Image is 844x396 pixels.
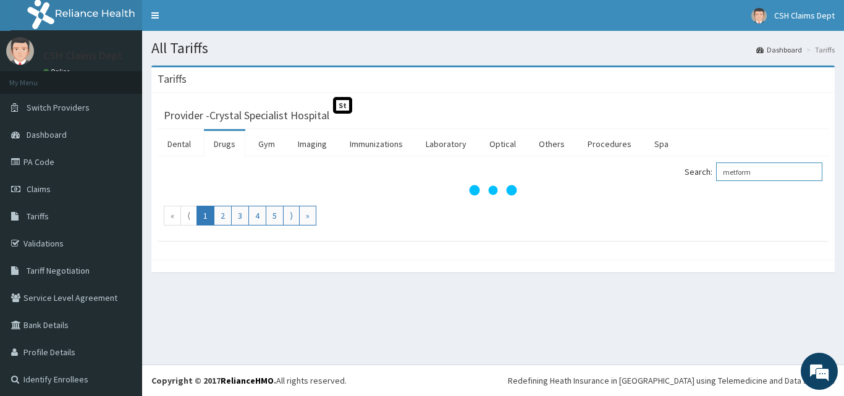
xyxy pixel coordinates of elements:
[43,67,73,76] a: Online
[203,6,232,36] div: Minimize live chat window
[266,206,284,225] a: Go to page number 5
[416,131,476,157] a: Laboratory
[158,131,201,157] a: Dental
[27,129,67,140] span: Dashboard
[64,69,208,85] div: Chat with us now
[6,264,235,308] textarea: Type your message and hit 'Enter'
[204,131,245,157] a: Drugs
[151,375,276,386] strong: Copyright © 2017 .
[479,131,526,157] a: Optical
[248,131,285,157] a: Gym
[6,37,34,65] img: User Image
[221,375,274,386] a: RelianceHMO
[508,374,835,387] div: Redefining Heath Insurance in [GEOGRAPHIC_DATA] using Telemedicine and Data Science!
[774,10,835,21] span: CSH Claims Dept
[756,44,802,55] a: Dashboard
[27,102,90,113] span: Switch Providers
[72,119,171,244] span: We're online!
[283,206,300,225] a: Go to next page
[164,110,329,121] h3: Provider - Crystal Specialist Hospital
[468,166,518,215] svg: audio-loading
[23,62,50,93] img: d_794563401_company_1708531726252_794563401
[529,131,575,157] a: Others
[803,44,835,55] li: Tariffs
[142,364,844,396] footer: All rights reserved.
[644,131,678,157] a: Spa
[578,131,641,157] a: Procedures
[27,183,51,195] span: Claims
[299,206,316,225] a: Go to last page
[180,206,197,225] a: Go to previous page
[751,8,767,23] img: User Image
[214,206,232,225] a: Go to page number 2
[196,206,214,225] a: Go to page number 1
[716,162,822,181] input: Search:
[164,206,181,225] a: Go to first page
[27,211,49,222] span: Tariffs
[151,40,835,56] h1: All Tariffs
[333,97,352,114] span: St
[248,206,266,225] a: Go to page number 4
[288,131,337,157] a: Imaging
[340,131,413,157] a: Immunizations
[43,50,123,61] p: CSH Claims Dept
[158,74,187,85] h3: Tariffs
[685,162,822,181] label: Search:
[27,265,90,276] span: Tariff Negotiation
[231,206,249,225] a: Go to page number 3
